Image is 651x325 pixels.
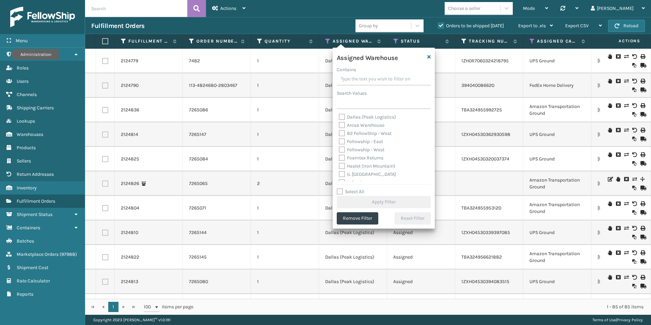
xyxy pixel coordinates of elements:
[523,245,591,269] td: Amazon Transportation Ground
[632,210,636,215] i: Reoptimize
[632,63,636,68] i: Reoptimize
[189,156,208,162] a: 7265084
[319,196,387,220] td: Dallas (Peak Logistics)
[640,226,645,231] i: Print Label
[624,275,628,280] i: Change shipping
[17,171,54,177] span: Return Addresses
[438,23,504,29] label: Orders to be shipped [DATE]
[608,128,612,133] i: On Hold
[624,152,628,157] i: Change shipping
[616,226,620,231] i: Cancel Fulfillment Order
[189,58,200,64] a: 7482
[632,128,636,133] i: Void Label
[17,65,29,71] span: Roles
[461,254,502,260] a: TBA324956621882
[632,161,636,166] i: Reoptimize
[339,122,384,128] label: Arosa Warehouse
[121,254,139,261] a: 2124822
[337,212,378,225] button: Remove Filter
[461,82,494,88] a: 394040086620
[624,177,628,182] i: Cancel Fulfillment Order
[640,63,645,68] i: Mark as Shipped
[632,235,636,239] i: Reoptimize
[632,259,636,264] i: Reoptimize
[251,147,319,171] td: 1
[523,269,591,294] td: UPS Ground
[608,177,612,182] i: Edit
[319,98,387,122] td: Dallas (Peak Logistics)
[640,201,645,206] i: Print Label
[616,152,620,157] i: Cancel Fulfillment Order
[632,54,636,59] i: Void Label
[220,5,236,11] span: Actions
[17,265,48,270] span: Shipment Cost
[359,22,378,29] div: Group by
[337,196,431,208] button: Apply Filter
[632,103,636,108] i: Void Label
[461,205,501,211] a: TBA324955953120
[319,122,387,147] td: Dallas (Peak Logistics)
[17,51,49,57] span: Administration
[632,186,636,190] i: Reoptimize
[616,177,620,182] i: On Hold
[251,171,319,196] td: 2
[339,114,396,120] label: Dallas (Peak Logistics)
[632,112,636,117] i: Reoptimize
[319,245,387,269] td: Dallas (Peak Logistics)
[523,147,591,171] td: UPS Ground
[108,302,118,312] a: 1
[10,7,75,27] img: logo
[189,229,207,236] a: 7265144
[608,226,612,231] i: On Hold
[319,294,387,319] td: Dallas (Peak Logistics)
[624,128,628,133] i: Change shipping
[121,107,139,113] a: 2124836
[189,82,237,89] a: 113-4824680-2803467
[17,225,40,231] span: Containers
[17,92,37,97] span: Channels
[616,201,620,206] i: Cancel Fulfillment Order
[632,250,636,255] i: Void Label
[17,185,37,191] span: Inventory
[265,38,306,44] label: Quantity
[60,251,77,257] span: ( 97988 )
[121,131,138,138] a: 2124814
[17,131,43,137] span: Warehouses
[632,284,636,289] i: Reoptimize
[461,279,509,284] a: 1ZXH04530394083515
[461,156,509,162] a: 1ZXH04530320037374
[128,38,170,44] label: Fulfillment Order Id
[565,23,589,29] span: Export CSV
[17,105,54,111] span: Shipping Carriers
[632,275,636,280] i: Void Label
[592,318,616,322] a: Terms of Use
[624,250,628,255] i: Change shipping
[17,118,35,124] span: Lookups
[640,186,645,190] i: Mark as Shipped
[448,5,480,12] div: Choose a seller
[319,220,387,245] td: Dallas (Peak Logistics)
[461,107,502,113] a: TBA324955992725
[251,220,319,245] td: 1
[319,49,387,73] td: Dallas (Peak Logistics)
[640,137,645,141] i: Mark as Shipped
[632,226,636,231] i: Void Label
[640,259,645,264] i: Mark as Shipped
[632,88,636,92] i: Reoptimize
[337,66,356,73] label: Contains
[608,275,612,280] i: On Hold
[251,196,319,220] td: 1
[640,250,645,255] i: Print Label
[339,180,364,185] label: IL Perris
[640,79,645,83] i: Print Label
[632,177,636,182] i: Change shipping
[189,180,208,187] a: 7265065
[189,254,207,261] a: 7265145
[461,131,510,137] a: 1ZXH04530362930598
[640,275,645,280] i: Print Label
[401,38,442,44] label: Status
[17,291,33,297] span: Reports
[395,212,431,225] button: Reset Filter
[461,58,509,64] a: 1ZH0R7060324218795
[640,177,645,182] i: Split Fulfillment Order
